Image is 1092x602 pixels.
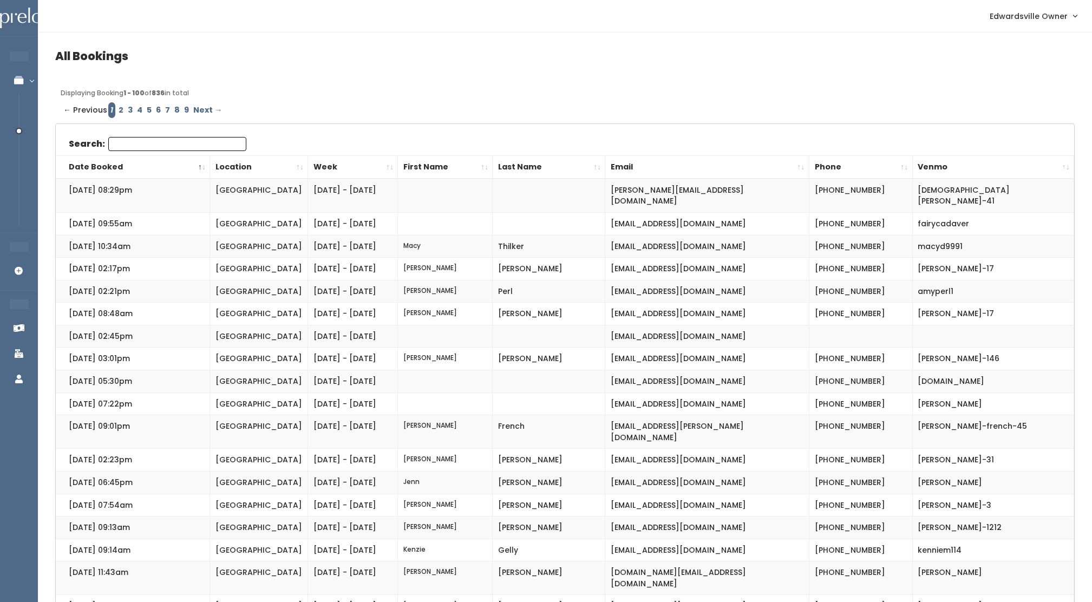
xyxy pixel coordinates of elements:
a: Page 5 [145,102,154,118]
td: [EMAIL_ADDRESS][DOMAIN_NAME] [605,213,809,235]
a: Page 2 [116,102,126,118]
td: [PERSON_NAME] [493,348,605,370]
td: [PHONE_NUMBER] [809,392,912,415]
td: [GEOGRAPHIC_DATA] [210,415,308,449]
b: 836 [152,88,165,97]
th: Location: activate to sort column ascending [210,155,308,179]
td: [DATE] - [DATE] [308,471,398,494]
td: [DATE] - [DATE] [308,348,398,370]
th: Venmo: activate to sort column ascending [912,155,1074,179]
td: [PERSON_NAME] [398,561,493,595]
div: Pagination [61,102,1069,118]
td: [PHONE_NUMBER] [809,303,912,325]
td: [GEOGRAPHIC_DATA] [210,258,308,280]
em: Page 1 [108,102,115,118]
td: [PERSON_NAME]-french-45 [912,415,1074,449]
td: [PERSON_NAME] [493,516,605,539]
td: [PERSON_NAME] [398,303,493,325]
span: ← Previous [63,102,107,118]
td: [DATE] 07:54am [56,494,210,516]
td: [EMAIL_ADDRESS][DOMAIN_NAME] [605,325,809,348]
td: [PERSON_NAME]-17 [912,258,1074,280]
td: [PERSON_NAME]-31 [912,449,1074,472]
td: [GEOGRAPHIC_DATA] [210,494,308,516]
td: [PERSON_NAME] [493,258,605,280]
td: [DATE] 02:45pm [56,325,210,348]
th: Date Booked: activate to sort column descending [56,155,210,179]
a: Page 9 [182,102,191,118]
td: [EMAIL_ADDRESS][DOMAIN_NAME] [605,303,809,325]
td: [PERSON_NAME] [912,561,1074,595]
h4: All Bookings [55,50,1075,62]
label: Search: [69,137,246,151]
td: Thilker [493,235,605,258]
td: [PHONE_NUMBER] [809,348,912,370]
td: [DATE] 10:34am [56,235,210,258]
a: Next → [191,102,224,118]
div: Displaying Booking of in total [61,88,1069,98]
td: [GEOGRAPHIC_DATA] [210,561,308,595]
td: [PERSON_NAME] [912,392,1074,415]
td: Gelly [493,539,605,561]
td: [DATE] - [DATE] [308,415,398,449]
th: Last Name: activate to sort column ascending [493,155,605,179]
td: [PHONE_NUMBER] [809,370,912,393]
td: [DATE] 08:29pm [56,179,210,213]
td: [DATE] - [DATE] [308,539,398,561]
td: Kenzie [398,539,493,561]
td: [PERSON_NAME]-146 [912,348,1074,370]
td: [PERSON_NAME] [912,471,1074,494]
input: Search: [108,137,246,151]
td: [EMAIL_ADDRESS][DOMAIN_NAME] [605,471,809,494]
td: [DATE] 07:22pm [56,392,210,415]
td: [GEOGRAPHIC_DATA] [210,325,308,348]
td: [PERSON_NAME] [398,516,493,539]
td: [DATE] - [DATE] [308,303,398,325]
td: [DATE] - [DATE] [308,494,398,516]
td: [PERSON_NAME] [493,561,605,595]
td: [PHONE_NUMBER] [809,415,912,449]
td: [PHONE_NUMBER] [809,494,912,516]
td: [EMAIL_ADDRESS][DOMAIN_NAME] [605,280,809,303]
a: Page 6 [154,102,163,118]
td: macyd9991 [912,235,1074,258]
td: [PHONE_NUMBER] [809,235,912,258]
th: Week: activate to sort column ascending [308,155,398,179]
td: [PERSON_NAME] [398,348,493,370]
td: [PHONE_NUMBER] [809,179,912,213]
td: amyperl1 [912,280,1074,303]
a: Page 4 [135,102,145,118]
td: [PERSON_NAME]-17 [912,303,1074,325]
td: [PHONE_NUMBER] [809,213,912,235]
td: [PHONE_NUMBER] [809,449,912,472]
td: [PERSON_NAME] [493,494,605,516]
td: [PERSON_NAME] [398,449,493,472]
td: [PERSON_NAME] [398,280,493,303]
a: Page 7 [163,102,172,118]
td: [DATE] 02:17pm [56,258,210,280]
td: [DATE] - [DATE] [308,258,398,280]
td: [PERSON_NAME] [398,415,493,449]
td: [DATE] 02:23pm [56,449,210,472]
td: [DATE] 08:48am [56,303,210,325]
a: Edwardsville Owner [979,4,1088,28]
td: kenniem114 [912,539,1074,561]
a: Page 8 [172,102,182,118]
td: [GEOGRAPHIC_DATA] [210,235,308,258]
td: fairycadaver [912,213,1074,235]
td: [DATE] - [DATE] [308,392,398,415]
td: [PERSON_NAME]-3 [912,494,1074,516]
td: [GEOGRAPHIC_DATA] [210,392,308,415]
td: [DATE] - [DATE] [308,179,398,213]
td: [GEOGRAPHIC_DATA] [210,348,308,370]
td: [GEOGRAPHIC_DATA] [210,213,308,235]
td: French [493,415,605,449]
td: [GEOGRAPHIC_DATA] [210,280,308,303]
a: Page 3 [126,102,135,118]
td: [DATE] 11:43am [56,561,210,595]
th: Phone: activate to sort column ascending [809,155,912,179]
td: [DATE] - [DATE] [308,449,398,472]
td: [EMAIL_ADDRESS][DOMAIN_NAME] [605,516,809,539]
td: [DATE] 09:01pm [56,415,210,449]
td: [DATE] 06:45pm [56,471,210,494]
